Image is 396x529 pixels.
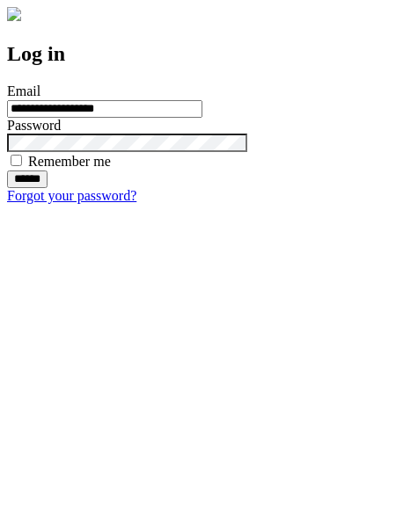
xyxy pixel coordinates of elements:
a: Forgot your password? [7,188,136,203]
h2: Log in [7,42,389,66]
label: Email [7,83,40,98]
label: Remember me [28,154,111,169]
img: logo-4e3dc11c47720685a147b03b5a06dd966a58ff35d612b21f08c02c0306f2b779.png [7,7,21,21]
label: Password [7,118,61,133]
